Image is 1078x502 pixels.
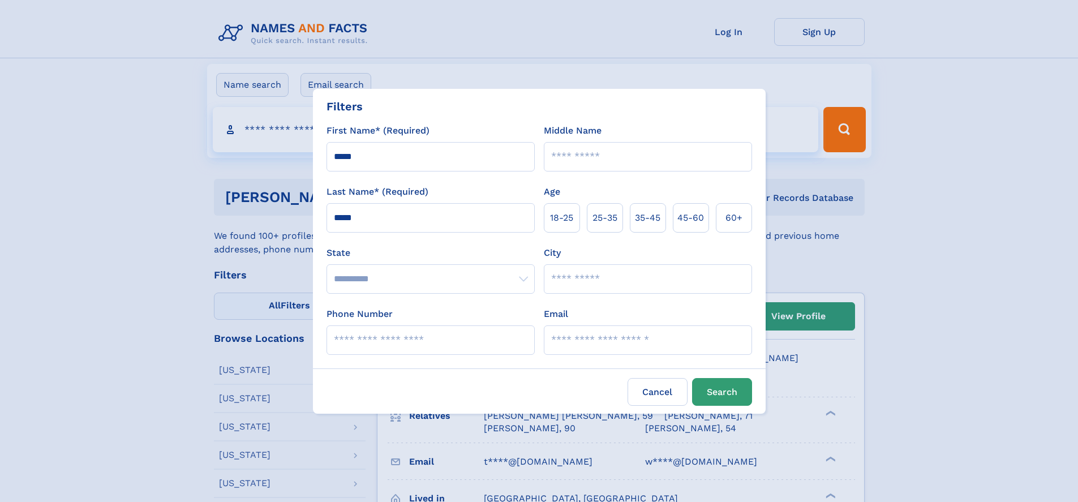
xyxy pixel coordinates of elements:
label: Email [544,307,568,321]
span: 35‑45 [635,211,660,225]
label: Age [544,185,560,199]
span: 18‑25 [550,211,573,225]
span: 45‑60 [677,211,704,225]
label: Cancel [628,378,688,406]
button: Search [692,378,752,406]
label: City [544,246,561,260]
div: Filters [327,98,363,115]
label: State [327,246,535,260]
span: 25‑35 [592,211,617,225]
label: Middle Name [544,124,602,138]
label: First Name* (Required) [327,124,430,138]
span: 60+ [725,211,742,225]
label: Phone Number [327,307,393,321]
label: Last Name* (Required) [327,185,428,199]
